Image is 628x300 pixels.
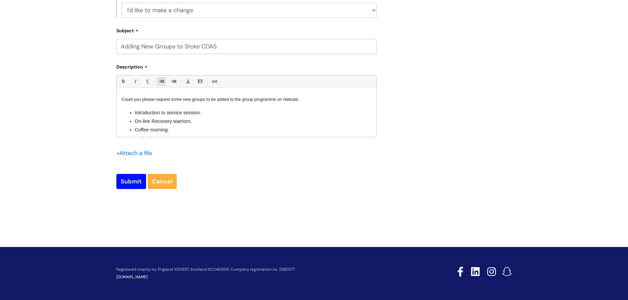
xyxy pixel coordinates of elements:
[169,77,178,86] a: 1. Ordered List (Ctrl-Shift-8)
[157,77,165,86] a: • Unordered List (Ctrl-Shift-7)
[116,174,146,189] input: Submit
[131,77,139,86] a: Italic (Ctrl-I)
[116,26,377,34] label: Subject
[196,77,204,86] a: Back Color
[135,125,372,134] li: Coffee morning.
[116,274,148,280] a: [DOMAIN_NAME]
[135,134,372,143] li: Reduction.
[116,267,410,272] p: Registered charity no. England 1001957, Scotland SCO40009. Company registration no. 2580377
[135,117,372,125] li: On-line Recovery warriors.
[116,149,119,157] span: +
[116,148,156,158] div: Attach a file
[148,174,177,189] a: Cancel
[119,77,127,86] a: Bold (Ctrl-B)
[135,108,372,117] li: Introduction to service session.
[184,77,192,86] a: Font Color
[143,77,151,86] a: Underline(Ctrl-U)
[210,77,218,86] a: Link
[116,62,377,70] label: Description
[122,96,372,102] p: Could you please request some new groups to be added to the group programme on Nebular.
